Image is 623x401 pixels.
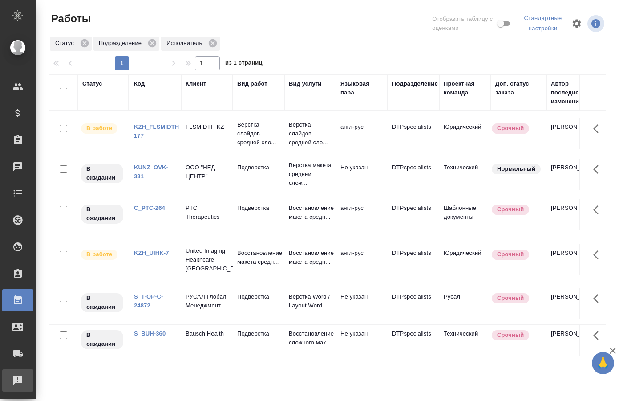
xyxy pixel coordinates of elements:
[186,163,228,181] p: ООО "НЕД-ЦЕНТР"
[439,325,491,356] td: Технический
[444,79,486,97] div: Проектная команда
[439,244,491,275] td: Юридический
[161,37,220,51] div: Исполнитель
[497,250,524,259] p: Срочный
[86,250,112,259] p: В работе
[289,161,332,188] p: Верстка макета средней слож...
[93,37,159,51] div: Подразделение
[134,164,168,180] a: KUNZ_OVK-331
[49,12,91,26] span: Работы
[134,123,181,139] a: KZH_FLSMIDTH-177
[497,124,524,133] p: Срочный
[497,294,524,303] p: Срочный
[186,246,228,273] p: United Imaging Healthcare [GEOGRAPHIC_DATA]
[134,330,166,337] a: S_BUH-360
[80,292,124,313] div: Исполнитель назначен, приступать к работе пока рано
[546,159,598,190] td: [PERSON_NAME]
[336,325,388,356] td: Не указан
[588,244,609,266] button: Здесь прячутся важные кнопки
[186,79,206,88] div: Клиент
[225,57,263,70] span: из 1 страниц
[439,288,491,319] td: Русал
[86,294,118,311] p: В ожидании
[388,199,439,230] td: DTPspecialists
[86,164,118,182] p: В ожидании
[289,204,332,221] p: Восстановление макета средн...
[80,204,124,225] div: Исполнитель назначен, приступать к работе пока рано
[497,205,524,214] p: Срочный
[134,250,169,256] a: KZH_UIHK-7
[495,79,542,97] div: Доп. статус заказа
[99,39,145,48] p: Подразделение
[336,244,388,275] td: англ-рус
[237,292,280,301] p: Подверстка
[186,329,228,338] p: Bausch Health
[336,159,388,190] td: Не указан
[289,249,332,266] p: Восстановление макета средн...
[80,329,124,350] div: Исполнитель назначен, приступать к работе пока рано
[134,79,145,88] div: Код
[566,13,587,34] span: Настроить таблицу
[388,288,439,319] td: DTPspecialists
[237,120,280,147] p: Верстка слайдов средней сло...
[237,329,280,338] p: Подверстка
[551,79,594,106] div: Автор последнего изменения
[388,325,439,356] td: DTPspecialists
[82,79,102,88] div: Статус
[80,249,124,261] div: Исполнитель выполняет работу
[546,325,598,356] td: [PERSON_NAME]
[588,118,609,139] button: Здесь прячутся важные кнопки
[50,37,92,51] div: Статус
[186,204,228,221] p: PTC Therapeutics
[86,331,118,348] p: В ожидании
[439,199,491,230] td: Шаблонные документы
[388,244,439,275] td: DTPspecialists
[134,205,165,211] a: C_PTC-264
[595,354,611,372] span: 🙏
[289,120,332,147] p: Верстка слайдов средней сло...
[432,15,495,33] span: Отобразить таблицу с оценками
[588,325,609,346] button: Здесь прячутся важные кнопки
[86,124,112,133] p: В работе
[134,293,163,309] a: S_T-OP-C-24872
[237,249,280,266] p: Восстановление макета средн...
[588,199,609,221] button: Здесь прячутся важные кнопки
[289,292,332,310] p: Верстка Word / Layout Word
[80,163,124,184] div: Исполнитель назначен, приступать к работе пока рано
[186,123,228,131] p: FLSMIDTH KZ
[497,331,524,340] p: Срочный
[588,288,609,309] button: Здесь прячутся важные кнопки
[86,205,118,223] p: В ожидании
[388,159,439,190] td: DTPspecialists
[289,329,332,347] p: Восстановление сложного мак...
[166,39,205,48] p: Исполнитель
[439,159,491,190] td: Технический
[237,204,280,213] p: Подверстка
[546,118,598,149] td: [PERSON_NAME]
[388,118,439,149] td: DTPspecialists
[237,163,280,172] p: Подверстка
[546,288,598,319] td: [PERSON_NAME]
[546,199,598,230] td: [PERSON_NAME]
[336,288,388,319] td: Не указан
[340,79,383,97] div: Языковая пара
[80,123,124,135] div: Исполнитель выполняет работу
[237,79,267,88] div: Вид работ
[336,199,388,230] td: англ-рус
[592,352,614,374] button: 🙏
[55,39,77,48] p: Статус
[289,79,322,88] div: Вид услуги
[546,244,598,275] td: [PERSON_NAME]
[439,118,491,149] td: Юридический
[336,118,388,149] td: англ-рус
[520,12,566,36] div: split button
[497,164,535,173] p: Нормальный
[392,79,438,88] div: Подразделение
[588,159,609,180] button: Здесь прячутся важные кнопки
[186,292,228,310] p: РУСАЛ Глобал Менеджмент
[587,15,606,32] span: Посмотреть информацию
